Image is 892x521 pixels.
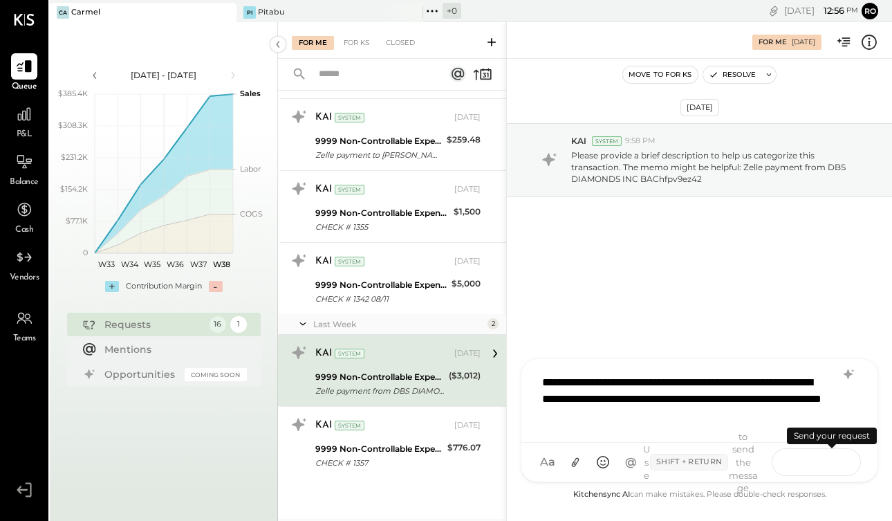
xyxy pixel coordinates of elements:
div: $5,000 [452,277,481,291]
div: Ca [57,6,69,19]
div: Requests [104,318,203,331]
a: Cash [1,196,48,237]
span: Vendors [10,272,39,284]
div: [DATE] [454,112,481,123]
text: $308.3K [58,120,88,130]
div: 9999 Non-Controllable Expenses:Other Income and Expenses:To Be Classified [315,134,443,148]
text: 0 [83,248,88,257]
div: CHECK # 1342 08/11 [315,292,447,306]
text: Sales [240,89,261,98]
div: Contribution Margin [126,281,202,292]
span: SEND [772,445,806,480]
span: @ [625,455,637,469]
text: W37 [190,259,207,269]
div: [DATE] [792,37,815,47]
div: KAI [315,419,332,432]
text: $385.4K [58,89,88,98]
div: 9999 Non-Controllable Expenses:Other Income and Expenses:To Be Classified [315,370,445,384]
div: KAI [315,111,332,125]
text: $231.2K [61,152,88,162]
button: Aa [535,450,560,475]
div: [DATE] - [DATE] [105,69,223,81]
div: Zelle payment from DBS DIAMONDS INC BAChfpv9ez42 [315,384,445,398]
div: Zelle payment to [PERSON_NAME] JPM99blqkejv [315,148,443,162]
div: [DATE] [454,184,481,195]
div: Last Week [313,318,484,330]
span: Queue [12,81,37,93]
div: $259.48 [447,133,481,147]
div: Carmel [71,7,100,18]
text: W33 [97,259,114,269]
div: [DATE] [454,256,481,267]
div: System [592,136,622,146]
span: pm [846,6,858,15]
div: $776.07 [447,441,481,455]
a: P&L [1,101,48,141]
div: Pi [243,6,256,19]
p: Please provide a brief description to help us categorize this transaction. The memo might be help... [571,149,866,185]
button: Resolve [703,66,761,83]
div: CHECK # 1357 [315,456,443,470]
a: Vendors [1,244,48,284]
text: Labor [240,164,261,174]
a: Queue [1,53,48,93]
text: $154.2K [60,184,88,194]
button: @ [618,450,643,475]
div: copy link [767,3,781,18]
a: Balance [1,149,48,189]
text: $77.1K [66,216,88,226]
div: System [335,257,364,266]
span: Balance [10,176,39,189]
div: 1 [230,316,247,333]
div: 9999 Non-Controllable Expenses:Other Income and Expenses:To Be Classified [315,278,447,292]
div: [DATE] [454,348,481,359]
text: W34 [120,259,138,269]
div: System [335,349,364,358]
div: Closed [379,36,422,50]
div: System [335,113,364,122]
div: For Me [292,36,334,50]
span: a [548,455,555,469]
div: $1,500 [454,205,481,219]
div: Opportunities [104,367,178,381]
div: [DATE] [680,99,719,116]
a: Teams [1,305,48,345]
span: P&L [17,129,32,141]
span: Teams [13,333,36,345]
div: KAI [315,255,332,268]
div: + 0 [443,3,461,19]
text: W35 [144,259,160,269]
text: COGS [240,209,263,219]
div: For KS [337,36,376,50]
text: W38 [212,259,230,269]
button: ro [862,3,878,19]
span: Shift + Return [650,454,728,470]
div: 9999 Non-Controllable Expenses:Other Income and Expenses:To Be Classified [315,206,449,220]
div: [DATE] [454,420,481,431]
div: [DATE] [784,4,858,17]
span: 12 : 56 [817,4,844,17]
div: 9999 Non-Controllable Expenses:Other Income and Expenses:To Be Classified [315,442,443,456]
div: For Me [759,37,787,47]
div: 16 [210,316,226,333]
div: CHECK # 1355 [315,220,449,234]
div: System [335,185,364,194]
div: ($3,012) [449,369,481,383]
text: W36 [167,259,184,269]
div: 2 [487,318,499,329]
div: System [335,421,364,430]
div: KAI [315,183,332,196]
div: + [105,281,119,292]
div: KAI [315,347,332,360]
span: Cash [15,224,33,237]
div: Use to send the message [643,430,758,495]
span: KAI [571,135,586,147]
button: Move to for ks [623,66,698,83]
div: Pitabu [258,7,284,18]
div: Mentions [104,342,240,356]
div: Coming Soon [185,368,247,381]
span: 9:58 PM [625,136,656,147]
div: - [209,281,223,292]
div: Send your request [787,428,877,444]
